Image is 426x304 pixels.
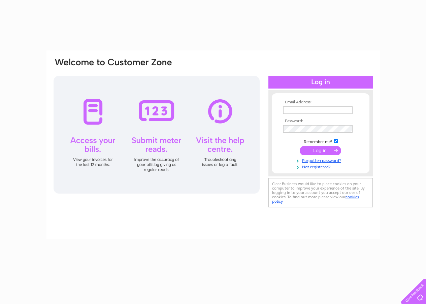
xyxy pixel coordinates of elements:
div: Clear Business would like to place cookies on your computer to improve your experience of the sit... [268,178,373,207]
input: Submit [300,146,341,155]
td: Remember me? [282,138,360,144]
a: Not registered? [283,163,360,170]
th: Email Address: [282,100,360,105]
th: Password: [282,119,360,124]
a: Forgotten password? [283,157,360,163]
a: cookies policy [272,195,359,204]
